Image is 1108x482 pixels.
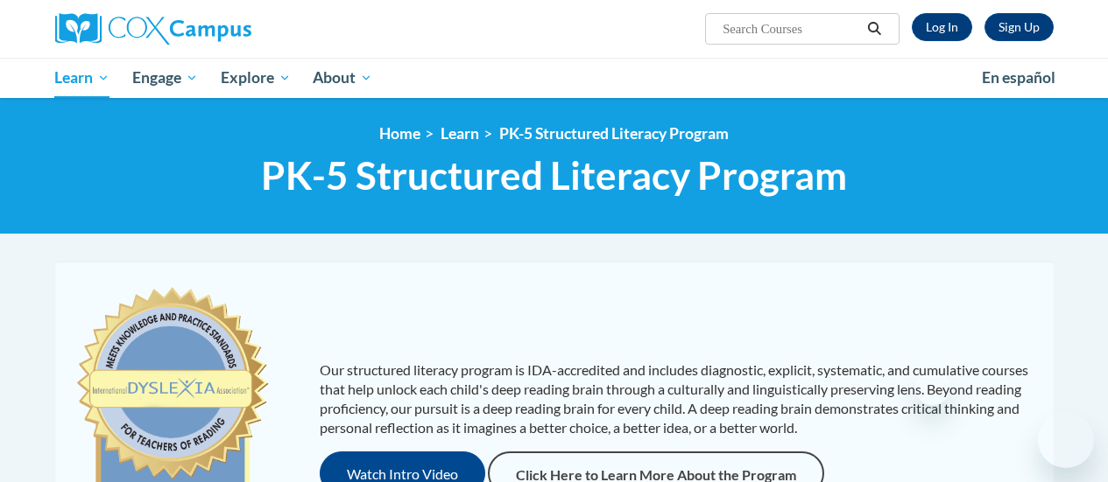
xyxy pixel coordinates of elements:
span: Engage [132,67,198,88]
button: Search [861,18,887,39]
iframe: Close message [915,370,950,405]
a: Cox Campus [55,13,371,45]
a: PK-5 Structured Literacy Program [499,124,729,143]
img: Cox Campus [55,13,251,45]
a: Learn [44,58,122,98]
a: En español [970,59,1067,96]
a: Log In [912,13,972,41]
iframe: Button to launch messaging window [1038,412,1094,468]
a: Register [984,13,1054,41]
span: Explore [221,67,291,88]
input: Search Courses [721,18,861,39]
span: About [313,67,372,88]
span: PK-5 Structured Literacy Program [261,152,847,199]
a: Learn [441,124,479,143]
a: About [301,58,384,98]
a: Explore [209,58,302,98]
a: Engage [121,58,209,98]
p: Our structured literacy program is IDA-accredited and includes diagnostic, explicit, systematic, ... [320,360,1036,437]
span: Learn [54,67,109,88]
div: Main menu [42,58,1067,98]
span: En español [982,68,1055,87]
a: Home [379,124,420,143]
